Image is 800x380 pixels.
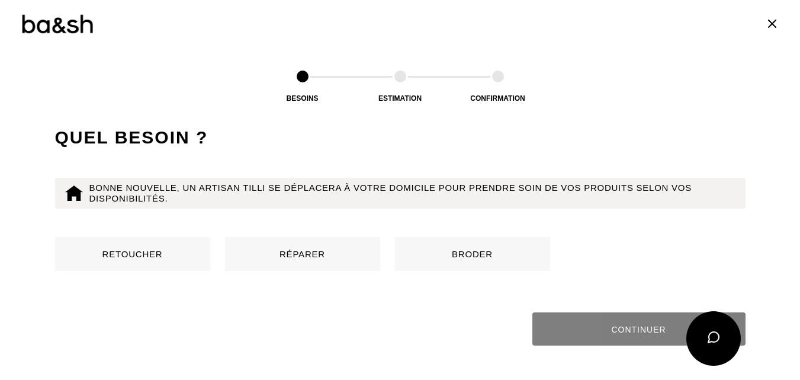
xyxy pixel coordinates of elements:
img: Logo ba&sh by Tilli [21,13,94,35]
button: Retoucher [55,237,210,271]
div: Besoins [243,94,362,103]
div: Confirmation [439,94,557,103]
h2: Quel besoin ? [55,126,746,149]
button: Broder [395,237,550,271]
img: commande à domicile [65,184,83,203]
button: Réparer [225,237,380,271]
button: Continuer [532,312,746,346]
p: Bonne nouvelle, un artisan tilli se déplacera à votre domicile pour prendre soin de vos produits ... [89,183,736,204]
div: Estimation [341,94,460,103]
